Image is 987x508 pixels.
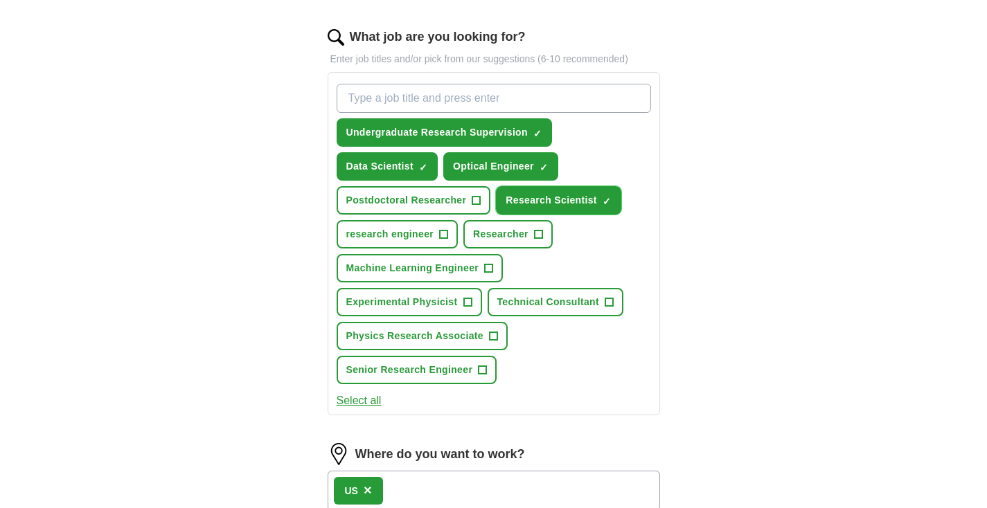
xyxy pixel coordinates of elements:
span: × [364,482,372,498]
button: Senior Research Engineer [337,356,497,384]
span: Experimental Physicist [346,295,458,309]
button: Researcher [463,220,553,248]
span: Machine Learning Engineer [346,261,479,275]
span: Postdoctoral Researcher [346,193,467,208]
span: research engineer [346,227,434,242]
span: Technical Consultant [497,295,600,309]
span: Physics Research Associate [346,329,483,343]
span: Undergraduate Research Supervision [346,125,528,140]
button: Technical Consultant [488,288,624,316]
button: Data Scientist✓ [337,152,438,181]
button: Optical Engineer✓ [443,152,558,181]
img: search.png [328,29,344,46]
button: Experimental Physicist [337,288,482,316]
label: What job are you looking for? [350,28,526,46]
span: Researcher [473,227,528,242]
span: ✓ [603,196,611,207]
button: Research Scientist✓ [496,186,621,215]
span: ✓ [533,128,542,139]
p: Enter job titles and/or pick from our suggestions (6-10 recommended) [328,52,660,66]
label: Where do you want to work? [355,445,525,464]
input: Type a job title and press enter [337,84,651,113]
span: ✓ [419,162,427,173]
span: Research Scientist [506,193,597,208]
button: Undergraduate Research Supervision✓ [337,118,552,147]
button: research engineer [337,220,459,248]
button: × [364,480,372,501]
div: US [345,484,358,498]
img: location.png [328,443,350,465]
span: ✓ [540,162,548,173]
button: Postdoctoral Researcher [337,186,491,215]
span: Data Scientist [346,159,414,174]
span: Senior Research Engineer [346,363,473,377]
button: Machine Learning Engineer [337,254,504,282]
span: Optical Engineer [453,159,534,174]
button: Physics Research Associate [337,322,508,350]
button: Select all [337,392,382,409]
